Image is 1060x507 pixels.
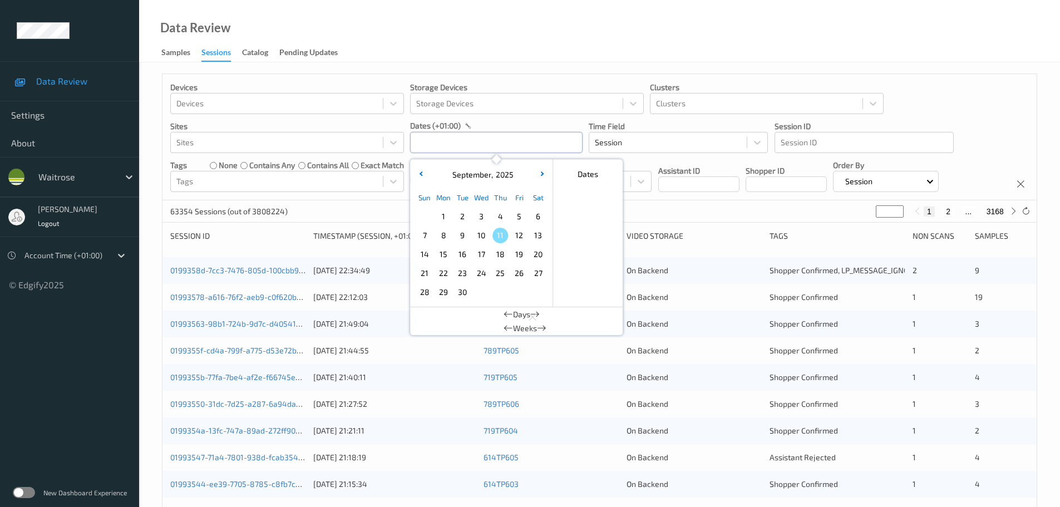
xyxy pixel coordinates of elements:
[627,479,762,490] div: On Backend
[313,292,476,303] div: [DATE] 22:12:03
[313,452,476,463] div: [DATE] 21:18:19
[170,292,318,302] a: 01993578-a616-76f2-aeb9-c0f620b3e1b0
[219,160,238,171] label: none
[491,188,510,207] div: Thu
[511,247,527,262] span: 19
[510,226,529,245] div: Choose Friday September 12 of 2025
[627,372,762,383] div: On Backend
[242,45,279,61] a: Catalog
[492,247,508,262] span: 18
[484,399,519,408] a: 789TP606
[627,398,762,410] div: On Backend
[627,318,762,329] div: On Backend
[924,206,935,216] button: 1
[415,207,434,226] div: Choose Sunday August 31 of 2025
[313,230,476,242] div: Timestamp (Session, +01:00)
[472,207,491,226] div: Choose Wednesday September 03 of 2025
[161,47,190,61] div: Samples
[913,452,916,462] span: 1
[491,207,510,226] div: Choose Thursday September 04 of 2025
[472,245,491,264] div: Choose Wednesday September 17 of 2025
[770,346,838,355] span: Shopper Confirmed
[530,247,546,262] span: 20
[650,82,884,93] p: Clusters
[529,245,548,264] div: Choose Saturday September 20 of 2025
[201,45,242,62] a: Sessions
[511,265,527,281] span: 26
[170,230,305,242] div: Session ID
[313,265,476,276] div: [DATE] 22:34:49
[492,265,508,281] span: 25
[484,452,519,462] a: 614TP605
[484,426,518,435] a: 719TP604
[170,372,318,382] a: 0199355b-77fa-7be4-af2e-f66745edd2a4
[417,265,432,281] span: 21
[170,121,404,132] p: Sites
[833,160,939,171] p: Order By
[279,47,338,61] div: Pending Updates
[775,121,954,132] p: Session ID
[455,247,470,262] span: 16
[529,188,548,207] div: Sat
[975,372,980,382] span: 4
[484,372,517,382] a: 719TP605
[415,188,434,207] div: Sun
[161,45,201,61] a: Samples
[170,82,404,93] p: Devices
[434,188,453,207] div: Mon
[983,206,1007,216] button: 3168
[770,399,838,408] span: Shopper Confirmed
[455,284,470,300] span: 30
[913,479,916,489] span: 1
[453,283,472,302] div: Choose Tuesday September 30 of 2025
[913,230,967,242] div: Non Scans
[627,425,762,436] div: On Backend
[484,346,519,355] a: 789TP605
[491,264,510,283] div: Choose Thursday September 25 of 2025
[746,165,827,176] p: Shopper ID
[770,372,838,382] span: Shopper Confirmed
[913,399,916,408] span: 1
[455,265,470,281] span: 23
[313,425,476,436] div: [DATE] 21:21:11
[493,170,514,179] span: 2025
[434,207,453,226] div: Choose Monday September 01 of 2025
[434,283,453,302] div: Choose Monday September 29 of 2025
[242,47,268,61] div: Catalog
[313,372,476,383] div: [DATE] 21:40:11
[170,426,317,435] a: 0199354a-13fc-747a-89ad-272ff90c987b
[279,45,349,61] a: Pending Updates
[434,226,453,245] div: Choose Monday September 08 of 2025
[492,228,508,243] span: 11
[170,399,318,408] a: 01993550-31dc-7d25-a287-6a94da41cfc1
[436,209,451,224] span: 1
[201,47,231,62] div: Sessions
[170,479,320,489] a: 01993544-ee39-7705-8785-c8fb7c071b70
[529,264,548,283] div: Choose Saturday September 27 of 2025
[975,426,979,435] span: 2
[492,209,508,224] span: 4
[529,283,548,302] div: Choose Saturday October 04 of 2025
[530,265,546,281] span: 27
[510,245,529,264] div: Choose Friday September 19 of 2025
[627,345,762,356] div: On Backend
[415,226,434,245] div: Choose Sunday September 07 of 2025
[436,265,451,281] span: 22
[313,398,476,410] div: [DATE] 21:27:52
[434,245,453,264] div: Choose Monday September 15 of 2025
[975,452,980,462] span: 4
[436,247,451,262] span: 15
[913,426,916,435] span: 1
[436,228,451,243] span: 8
[513,323,537,334] span: Weeks
[170,206,288,217] p: 63354 Sessions (out of 3808224)
[913,292,916,302] span: 1
[450,169,514,180] div: ,
[170,452,317,462] a: 01993547-71a4-7801-938d-fcab354e1131
[415,264,434,283] div: Choose Sunday September 21 of 2025
[975,346,979,355] span: 2
[453,188,472,207] div: Tue
[975,230,1029,242] div: Samples
[975,265,979,275] span: 9
[307,160,349,171] label: contains all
